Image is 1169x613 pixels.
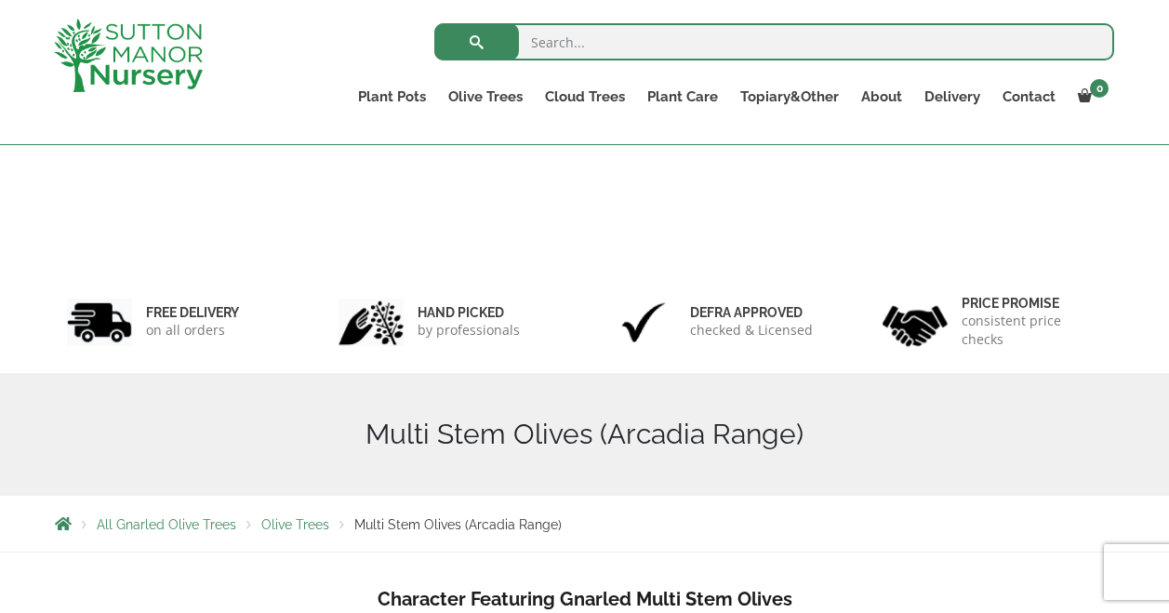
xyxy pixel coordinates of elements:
a: Plant Care [636,84,729,110]
nav: Breadcrumbs [55,516,1115,531]
a: Cloud Trees [534,84,636,110]
a: Topiary&Other [729,84,850,110]
p: consistent price checks [962,312,1103,349]
span: 0 [1090,79,1109,98]
h6: hand picked [418,304,520,321]
h6: Defra approved [690,304,813,321]
a: About [850,84,913,110]
p: checked & Licensed [690,321,813,340]
h6: FREE DELIVERY [146,304,239,321]
a: All Gnarled Olive Trees [97,517,236,532]
a: Plant Pots [347,84,437,110]
img: 3.jpg [611,299,676,346]
h6: Price promise [962,295,1103,312]
h1: Multi Stem Olives (Arcadia Range) [55,418,1115,451]
img: 1.jpg [67,299,132,346]
img: 4.jpg [883,294,948,351]
a: Olive Trees [437,84,534,110]
span: Multi Stem Olives (Arcadia Range) [354,517,562,532]
a: Olive Trees [261,517,329,532]
input: Search... [434,23,1114,60]
b: Character Featuring Gnarled Multi Stem Olives [378,588,792,610]
p: by professionals [418,321,520,340]
img: logo [54,19,203,92]
a: Delivery [913,84,991,110]
img: 2.jpg [339,299,404,346]
a: 0 [1067,84,1114,110]
p: on all orders [146,321,239,340]
a: Contact [991,84,1067,110]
